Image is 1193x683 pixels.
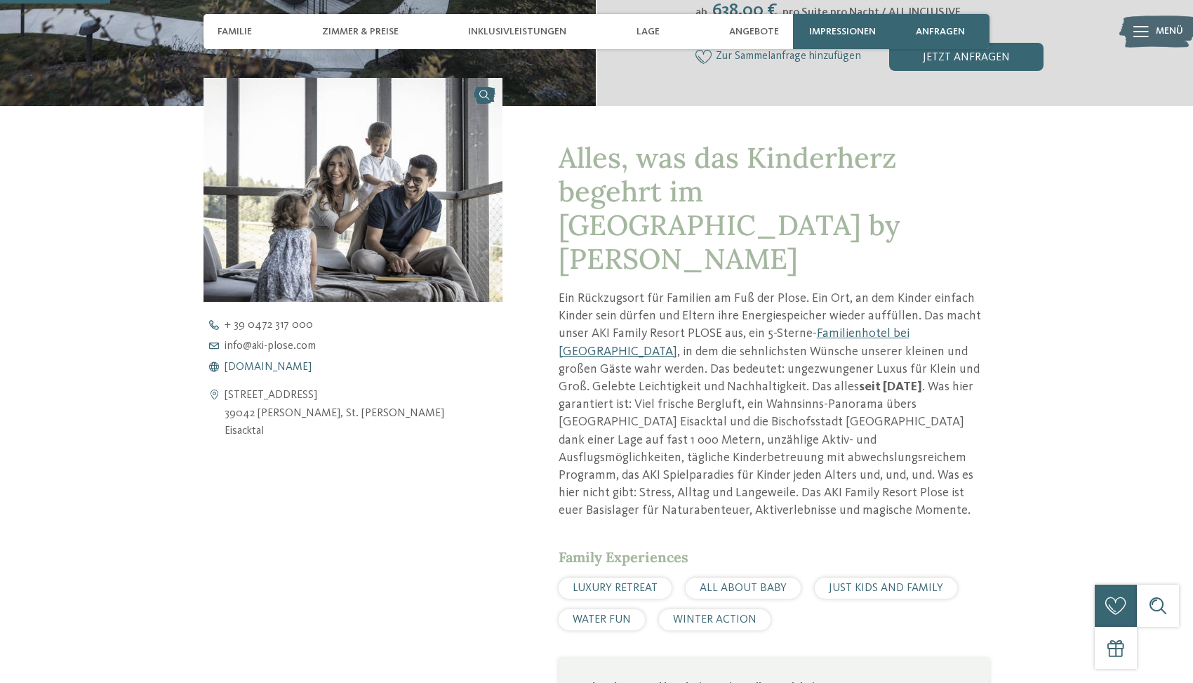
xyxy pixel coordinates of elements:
[782,7,961,18] span: pro Suite pro Nacht / ALL INCLUSIVE
[204,340,526,352] a: info@aki-plose.com
[559,290,989,519] p: Ein Rückzugsort für Familien am Fuß der Plose. Ein Ort, an dem Kinder einfach Kinder sein dürfen ...
[573,583,658,594] span: LUXURY RETREAT
[716,51,861,63] span: Zur Sammelanfrage hinzufügen
[468,26,566,38] span: Inklusivleistungen
[695,7,707,18] span: ab
[700,583,787,594] span: ALL ABOUT BABY
[322,26,399,38] span: Zimmer & Preise
[559,327,909,357] a: Familienhotel bei [GEOGRAPHIC_DATA]
[829,583,943,594] span: JUST KIDS AND FAMILY
[809,26,876,38] span: Impressionen
[916,26,965,38] span: anfragen
[559,548,688,566] span: Family Experiences
[225,387,444,441] address: [STREET_ADDRESS] 39042 [PERSON_NAME], St. [PERSON_NAME] Eisacktal
[859,380,922,393] strong: seit [DATE]
[573,614,631,625] span: WATER FUN
[204,78,502,302] img: AKI: Alles, was das Kinderherz begehrt
[559,140,900,277] span: Alles, was das Kinderherz begehrt im [GEOGRAPHIC_DATA] by [PERSON_NAME]
[225,319,313,331] span: + 39 0472 317 000
[709,1,781,20] span: 638,00 €
[729,26,779,38] span: Angebote
[218,26,252,38] span: Familie
[225,340,316,352] span: info@ aki-plose. com
[673,614,757,625] span: WINTER ACTION
[225,362,312,373] span: [DOMAIN_NAME]
[637,26,660,38] span: Lage
[204,362,526,373] a: [DOMAIN_NAME]
[204,319,526,331] a: + 39 0472 317 000
[889,43,1044,71] div: jetzt anfragen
